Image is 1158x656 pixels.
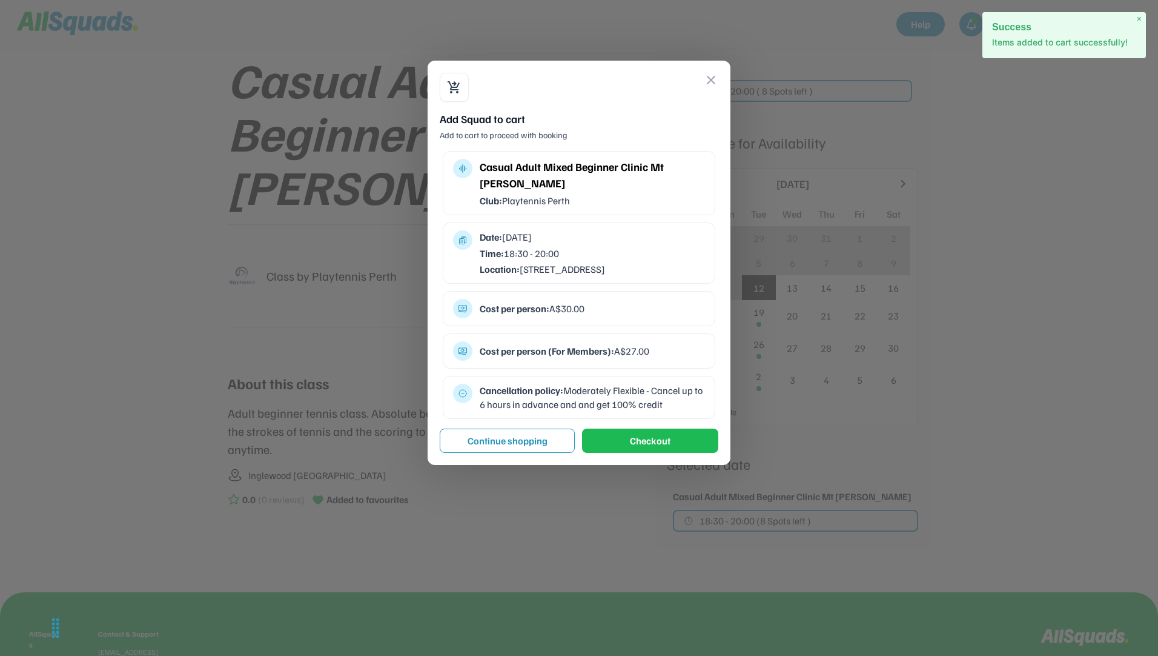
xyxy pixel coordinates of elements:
[480,230,705,244] div: [DATE]
[440,429,575,453] button: Continue shopping
[440,129,718,141] div: Add to cart to proceed with booking
[447,80,462,95] button: shopping_cart_checkout
[480,194,705,207] div: Playtennis Perth
[1137,14,1142,24] span: ×
[480,195,502,207] strong: Club:
[458,164,468,173] button: multitrack_audio
[480,384,705,411] div: Moderately Flexible - Cancel up to 6 hours in advance and and get 100% credit
[480,231,502,243] strong: Date:
[582,429,718,453] button: Checkout
[992,36,1136,49] p: Items added to cart successfully!
[480,247,705,260] div: 18:30 - 20:00
[992,22,1136,32] h2: Success
[480,302,705,315] div: A$30.00
[480,345,614,357] strong: Cost per person (For Members):
[704,73,718,87] button: close
[480,263,705,276] div: [STREET_ADDRESS]
[480,263,520,275] strong: Location:
[440,112,718,127] div: Add Squad to cart
[480,303,549,315] strong: Cost per person:
[480,344,705,358] div: A$27.00
[480,384,563,397] strong: Cancellation policy:
[480,159,705,192] div: Casual Adult Mixed Beginner Clinic Mt [PERSON_NAME]
[480,247,504,259] strong: Time:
